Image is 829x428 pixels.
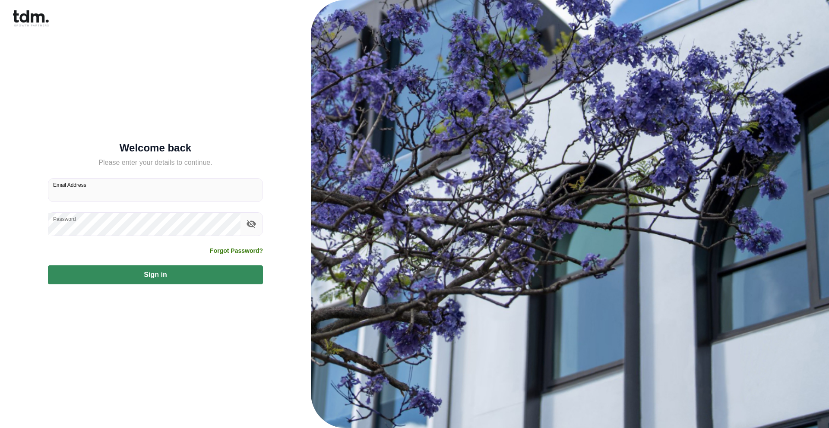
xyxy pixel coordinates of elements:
[53,181,86,189] label: Email Address
[48,157,263,168] h5: Please enter your details to continue.
[210,246,263,255] a: Forgot Password?
[244,217,259,231] button: toggle password visibility
[48,144,263,152] h5: Welcome back
[48,265,263,284] button: Sign in
[53,215,76,223] label: Password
